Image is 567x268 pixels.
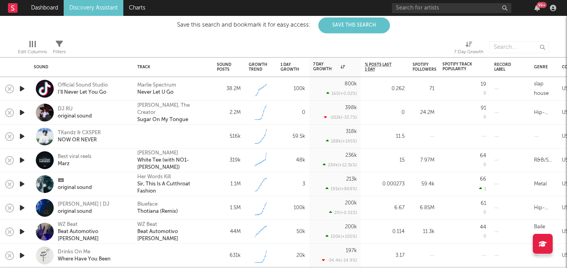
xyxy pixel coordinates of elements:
[534,156,554,165] div: R&B/Soul
[534,79,554,98] div: slap house
[483,91,486,96] div: 0
[345,201,357,206] div: 200k
[137,150,178,157] div: [PERSON_NAME]
[53,47,66,57] div: Filters
[58,221,127,243] a: WZ BeatBeat Automotivo [PERSON_NAME]
[365,108,405,118] div: 0
[413,227,435,237] div: 11.3k
[325,186,357,191] div: 191k ( +869 % )
[346,248,357,253] div: 197k
[365,132,405,141] div: 11.5
[18,47,47,57] div: Edit Columns
[58,184,92,191] div: original sound
[326,91,357,96] div: 160 ( +0.02 % )
[281,179,305,189] div: 3
[137,157,209,171] a: White Tee (with NO1-[PERSON_NAME])
[481,82,486,87] div: 19
[537,2,547,8] div: 99 +
[217,156,241,165] div: 319k
[58,106,92,113] div: DJ RU
[137,116,188,123] a: Sugar On My Tongue
[442,62,474,71] div: Spotify Track Popularity
[58,249,111,263] a: Drinks On MeWhere Have You Been
[365,62,393,72] span: % Posts Last 1 Day
[281,251,305,260] div: 20k
[534,203,554,213] div: Hip-Hop/Rap
[313,62,345,71] div: 7 Day Growth
[345,153,357,158] div: 236k
[480,153,486,158] div: 64
[58,249,111,256] div: Drinks On Me
[18,37,47,60] div: Edit Columns
[217,203,241,213] div: 1.5M
[137,181,209,195] a: Sir, This Is A Cutthroat Fashion
[137,228,209,243] a: Beat Automotivo [PERSON_NAME]
[365,251,405,260] div: 3.17
[58,137,101,144] div: NOW OR NEVER
[346,177,357,182] div: 213k
[326,139,357,144] div: 188k ( +145 % )
[58,106,92,120] a: DJ RUoriginal sound
[58,129,101,144] a: TKandz & CXSPERNOW OR NEVER
[413,84,435,94] div: 71
[413,156,435,165] div: 7.97M
[58,201,109,215] a: [PERSON_NAME] | DJoriginal sound
[137,174,171,181] div: Her Words Kill
[413,108,435,118] div: 24.2M
[137,82,176,89] a: Marlie Spectrum
[58,160,92,168] div: Marz
[58,177,92,191] a: 📼original sound
[413,179,435,189] div: 59.4k
[217,62,231,72] div: Sound Posts
[58,153,92,168] a: Best viral reelsMarz
[365,203,405,213] div: 6.67
[249,62,269,72] div: Growth Trend
[58,201,109,208] div: [PERSON_NAME] | DJ
[479,186,486,191] div: 1
[534,108,554,118] div: Hip-Hop/Rap
[34,65,125,69] div: Sound
[137,221,157,228] div: WZ Beat
[365,156,405,165] div: 15
[137,201,158,208] a: Blueface
[454,37,483,60] div: 7 Day Growth
[281,108,305,118] div: 0
[281,84,305,94] div: 100k
[345,81,357,87] div: 800k
[483,210,486,215] div: 0
[483,234,486,239] div: 0
[281,156,305,165] div: 48k
[483,115,486,120] div: 0
[58,153,92,160] div: Best viral reels
[58,82,108,89] div: Official Sound Studio
[137,102,209,116] a: [PERSON_NAME], The Creator
[58,89,108,96] div: I'll Never Let You Go
[58,113,92,120] div: original sound
[392,3,511,13] input: Search for artists
[413,62,436,72] div: Spotify Followers
[58,228,127,243] div: Beat Automotivo [PERSON_NAME]
[58,82,108,96] a: Official Sound StudioI'll Never Let You Go
[137,89,173,96] a: Never Let U Go
[58,208,109,215] div: original sound
[217,251,241,260] div: 631k
[345,224,357,229] div: 200k
[365,84,405,94] div: 0.262
[58,256,111,263] div: Where Have You Been
[281,203,305,213] div: 100k
[137,208,178,215] div: Thotiana (Remix)
[217,108,241,118] div: 2.2M
[322,258,357,263] div: -34.4k ( -14.9 % )
[534,65,548,69] div: Genre
[329,210,357,215] div: 20 ( +0.01 % )
[489,41,549,53] input: Search...
[534,5,540,11] button: 99+
[346,129,357,134] div: 318k
[534,179,547,189] div: Metal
